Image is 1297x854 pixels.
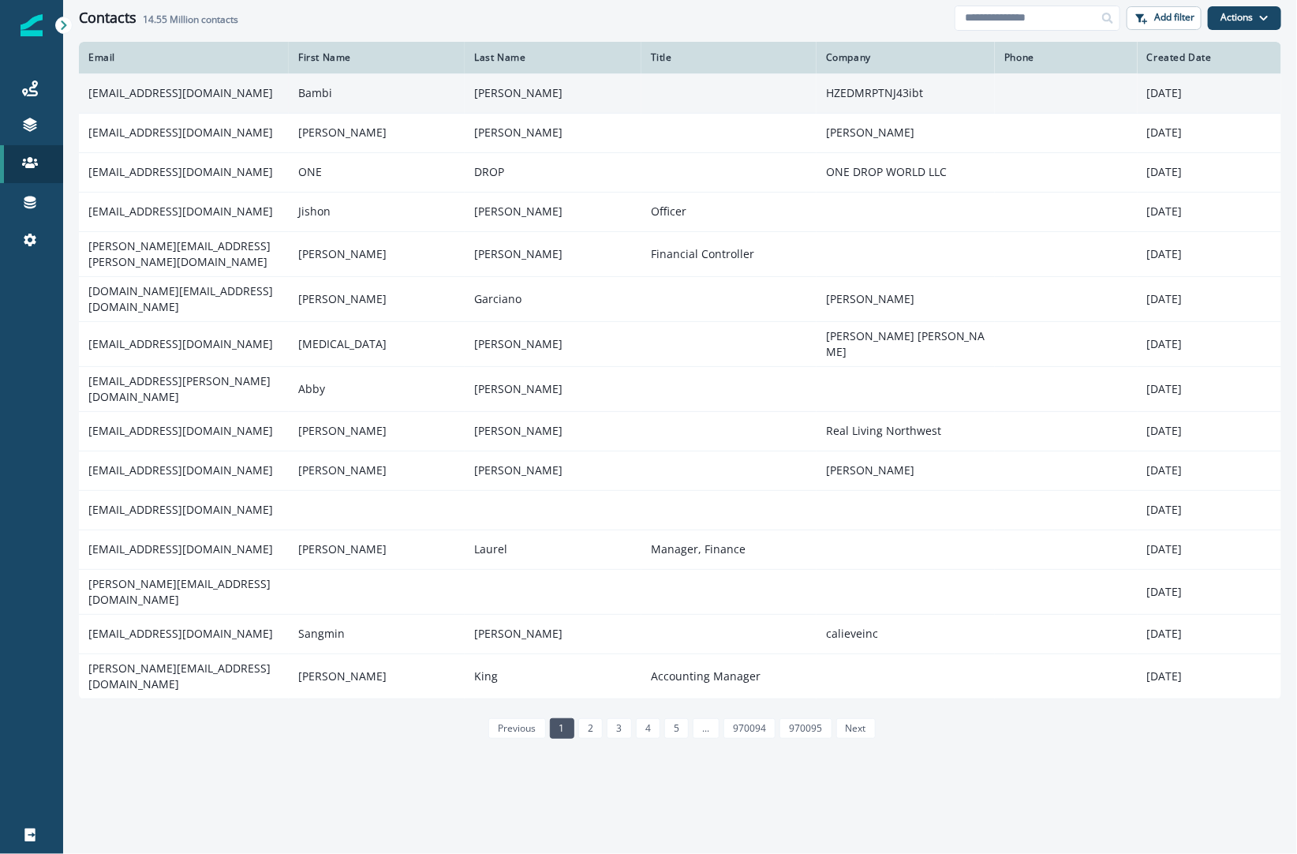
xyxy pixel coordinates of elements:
a: [DOMAIN_NAME][EMAIL_ADDRESS][DOMAIN_NAME][PERSON_NAME]Garciano[PERSON_NAME][DATE] [79,276,1281,321]
td: [PERSON_NAME] [465,231,641,276]
p: [DATE] [1147,626,1272,642]
td: [EMAIL_ADDRESS][DOMAIN_NAME] [79,614,289,654]
td: [PERSON_NAME][EMAIL_ADDRESS][PERSON_NAME][DOMAIN_NAME] [79,231,289,276]
td: [PERSON_NAME] [465,366,641,411]
td: Garciano [465,276,641,321]
td: King [465,654,641,699]
td: [PERSON_NAME] [465,113,641,152]
td: [EMAIL_ADDRESS][DOMAIN_NAME] [79,530,289,569]
p: [DATE] [1147,125,1272,140]
td: calieveinc [817,614,995,654]
a: [EMAIL_ADDRESS][DOMAIN_NAME][MEDICAL_DATA][PERSON_NAME][PERSON_NAME] [PERSON_NAME][DATE] [79,321,1281,366]
td: ONE DROP WORLD LLC [817,152,995,192]
a: [EMAIL_ADDRESS][DOMAIN_NAME]Bambi[PERSON_NAME]HZEDMRPTNJ43ibt[DATE] [79,73,1281,113]
p: [DATE] [1147,381,1272,397]
a: [EMAIL_ADDRESS][DOMAIN_NAME]Jishon[PERSON_NAME]Officer[DATE] [79,192,1281,231]
a: Page 4 [636,718,660,739]
td: [EMAIL_ADDRESS][PERSON_NAME][DOMAIN_NAME] [79,366,289,411]
td: Abby [289,366,465,411]
a: [PERSON_NAME][EMAIL_ADDRESS][DOMAIN_NAME][PERSON_NAME]KingAccounting Manager[DATE] [79,654,1281,699]
a: Page 5 [664,718,689,739]
td: [PERSON_NAME] [289,411,465,451]
p: Officer [651,204,807,219]
td: [EMAIL_ADDRESS][DOMAIN_NAME] [79,490,289,530]
h2: contacts [143,14,238,25]
td: Sangmin [289,614,465,654]
p: [DATE] [1147,463,1272,478]
td: [PERSON_NAME] [465,73,641,113]
p: [DATE] [1147,164,1272,180]
td: Real Living Northwest [817,411,995,451]
p: [DATE] [1147,246,1272,262]
td: [PERSON_NAME] [465,411,641,451]
td: [PERSON_NAME] [PERSON_NAME] [817,321,995,366]
div: Created Date [1147,51,1272,64]
ul: Pagination [484,718,876,739]
a: Next page [836,718,876,739]
a: [EMAIL_ADDRESS][DOMAIN_NAME]Sangmin[PERSON_NAME]calieveinc[DATE] [79,614,1281,654]
a: [EMAIL_ADDRESS][DOMAIN_NAME][PERSON_NAME][PERSON_NAME][PERSON_NAME][DATE] [79,451,1281,490]
img: Inflection [21,14,43,36]
a: [EMAIL_ADDRESS][DOMAIN_NAME][PERSON_NAME][PERSON_NAME]Real Living Northwest[DATE] [79,411,1281,451]
p: [DATE] [1147,291,1272,307]
a: [PERSON_NAME][EMAIL_ADDRESS][PERSON_NAME][DOMAIN_NAME][PERSON_NAME][PERSON_NAME]Financial Control... [79,231,1281,276]
td: [PERSON_NAME] [817,276,995,321]
div: Company [826,51,985,64]
td: [EMAIL_ADDRESS][DOMAIN_NAME] [79,113,289,152]
p: Add filter [1154,12,1194,23]
td: [MEDICAL_DATA] [289,321,465,366]
p: [DATE] [1147,584,1272,600]
a: [EMAIL_ADDRESS][DOMAIN_NAME][PERSON_NAME][PERSON_NAME][PERSON_NAME][DATE] [79,113,1281,152]
a: Page 1 is your current page [550,718,574,739]
td: ONE [289,152,465,192]
div: Email [88,51,279,64]
td: Jishon [289,192,465,231]
td: Laurel [465,530,641,569]
td: [PERSON_NAME][EMAIL_ADDRESS][DOMAIN_NAME] [79,654,289,699]
td: [PERSON_NAME] [465,614,641,654]
td: [PERSON_NAME][EMAIL_ADDRESS][DOMAIN_NAME] [79,569,289,614]
td: [PERSON_NAME] [289,113,465,152]
p: [DATE] [1147,423,1272,439]
p: Financial Controller [651,246,807,262]
p: [DATE] [1147,204,1272,219]
p: [DATE] [1147,85,1272,101]
td: DROP [465,152,641,192]
td: [DOMAIN_NAME][EMAIL_ADDRESS][DOMAIN_NAME] [79,276,289,321]
a: Page 970094 [723,718,776,739]
a: Page 3 [607,718,631,739]
a: [PERSON_NAME][EMAIL_ADDRESS][DOMAIN_NAME][DATE] [79,569,1281,614]
td: [PERSON_NAME] [465,192,641,231]
button: Add filter [1127,6,1202,30]
a: Jump forward [693,718,719,739]
div: Phone [1004,51,1128,64]
p: [DATE] [1147,541,1272,557]
p: [DATE] [1147,669,1272,684]
td: [PERSON_NAME] [465,321,641,366]
td: [PERSON_NAME] [289,276,465,321]
h1: Contacts [79,9,136,27]
td: [PERSON_NAME] [817,451,995,490]
button: Actions [1208,6,1281,30]
p: [DATE] [1147,502,1272,518]
td: [PERSON_NAME] [465,451,641,490]
a: [EMAIL_ADDRESS][DOMAIN_NAME]ONEDROPONE DROP WORLD LLC[DATE] [79,152,1281,192]
td: [PERSON_NAME] [289,451,465,490]
a: [EMAIL_ADDRESS][DOMAIN_NAME][DATE] [79,490,1281,530]
p: Manager, Finance [651,541,807,557]
a: [EMAIL_ADDRESS][PERSON_NAME][DOMAIN_NAME]Abby[PERSON_NAME][DATE] [79,366,1281,411]
p: [DATE] [1147,336,1272,352]
div: First Name [298,51,455,64]
span: 14.55 Million [143,13,199,26]
td: [PERSON_NAME] [289,654,465,699]
a: Page 970095 [779,718,832,739]
a: [EMAIL_ADDRESS][DOMAIN_NAME][PERSON_NAME]LaurelManager, Finance[DATE] [79,530,1281,569]
td: Bambi [289,73,465,113]
p: Accounting Manager [651,669,807,684]
td: [PERSON_NAME] [289,530,465,569]
div: Title [651,51,807,64]
td: [EMAIL_ADDRESS][DOMAIN_NAME] [79,411,289,451]
a: Page 2 [578,718,603,739]
td: [EMAIL_ADDRESS][DOMAIN_NAME] [79,321,289,366]
td: HZEDMRPTNJ43ibt [817,73,995,113]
